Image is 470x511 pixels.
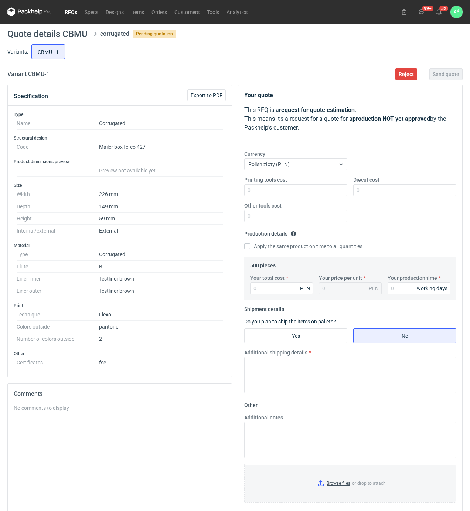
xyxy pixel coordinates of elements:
dt: Code [17,141,99,153]
span: Pending quotation [133,30,176,38]
dd: pantone [99,321,223,333]
p: This RFQ is a . This means it's a request for a quote for a by the Packhelp's customer. [244,106,456,132]
legend: 500 pieces [250,260,276,268]
dd: 149 mm [99,200,223,213]
h2: Variant CBMU - 1 [7,70,50,79]
label: Variants: [7,48,28,55]
label: Additional notes [244,414,283,421]
h3: Material [14,243,226,248]
dt: Number of colors outside [17,333,99,345]
h3: Structural design [14,135,226,141]
dt: Internal/external [17,225,99,237]
label: Diecut cost [353,176,379,184]
legend: Shipment details [244,303,284,312]
dt: Width [17,188,99,200]
dd: Corrugated [99,248,223,261]
label: No [353,328,456,343]
label: Your price per unit [319,274,362,282]
span: Reject [399,72,414,77]
strong: production NOT yet approved [352,115,430,122]
input: 0 [244,210,347,222]
dt: Height [17,213,99,225]
a: Analytics [223,7,251,16]
dt: Colors outside [17,321,99,333]
button: Specification [14,88,48,105]
label: CBMU - 1 [31,44,65,59]
button: Send quote [429,68,463,80]
dd: 2 [99,333,223,345]
input: 0 [353,184,456,196]
span: Polish złoty (PLN) [248,161,290,167]
dt: Certificates [17,357,99,366]
div: PLN [300,285,310,292]
dd: B [99,261,223,273]
button: 99+ [416,6,428,18]
span: Send quote [433,72,459,77]
dd: Flexo [99,309,223,321]
a: Specs [81,7,102,16]
label: Yes [244,328,347,343]
h3: Size [14,182,226,188]
dd: 59 mm [99,213,223,225]
div: working days [417,285,447,292]
dt: Liner outer [17,285,99,297]
dd: Testliner brown [99,285,223,297]
h3: Product dimensions preview [14,159,226,165]
button: Export to PDF [187,89,226,101]
div: No comments to display [14,404,226,412]
dd: fsc [99,357,223,366]
legend: Other [244,399,258,408]
a: Tools [203,7,223,16]
button: AŚ [450,6,463,18]
dd: External [99,225,223,237]
label: Printing tools cost [244,176,287,184]
dd: Testliner brown [99,273,223,285]
dt: Name [17,117,99,130]
label: Do you plan to ship the items on pallets? [244,319,336,325]
strong: request for quote estimation [279,106,355,113]
button: 32 [433,6,445,18]
legend: Production details [244,228,296,237]
dd: 226 mm [99,188,223,200]
div: corrugated [100,30,129,38]
button: Reject [395,68,417,80]
dt: Depth [17,200,99,213]
span: Export to PDF [191,93,222,98]
a: Items [127,7,148,16]
h3: Type [14,112,226,117]
label: Additional shipping details [244,349,307,356]
label: Apply the same production time to all quantities [244,243,362,250]
label: or drop to attach [245,464,456,502]
h1: Quote details CBMU [7,30,88,38]
label: Your total cost [250,274,285,282]
label: Your production time [388,274,437,282]
dt: Type [17,248,99,261]
dt: Liner inner [17,273,99,285]
dd: Mailer box fefco 427 [99,141,223,153]
strong: Your quote [244,92,273,99]
div: Adrian Świerżewski [450,6,463,18]
h2: Comments [14,390,226,398]
dt: Flute [17,261,99,273]
a: Orders [148,7,171,16]
label: Currency [244,150,265,158]
svg: Packhelp Pro [7,7,52,16]
input: 0 [388,282,450,294]
a: Designs [102,7,127,16]
h3: Other [14,351,226,357]
a: Customers [171,7,203,16]
input: 0 [244,184,347,196]
dd: Corrugated [99,117,223,130]
span: Preview not available yet. [99,168,157,174]
a: RFQs [61,7,81,16]
h3: Print [14,303,226,309]
dt: Technique [17,309,99,321]
div: PLN [369,285,379,292]
label: Other tools cost [244,202,282,209]
input: 0 [250,282,313,294]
